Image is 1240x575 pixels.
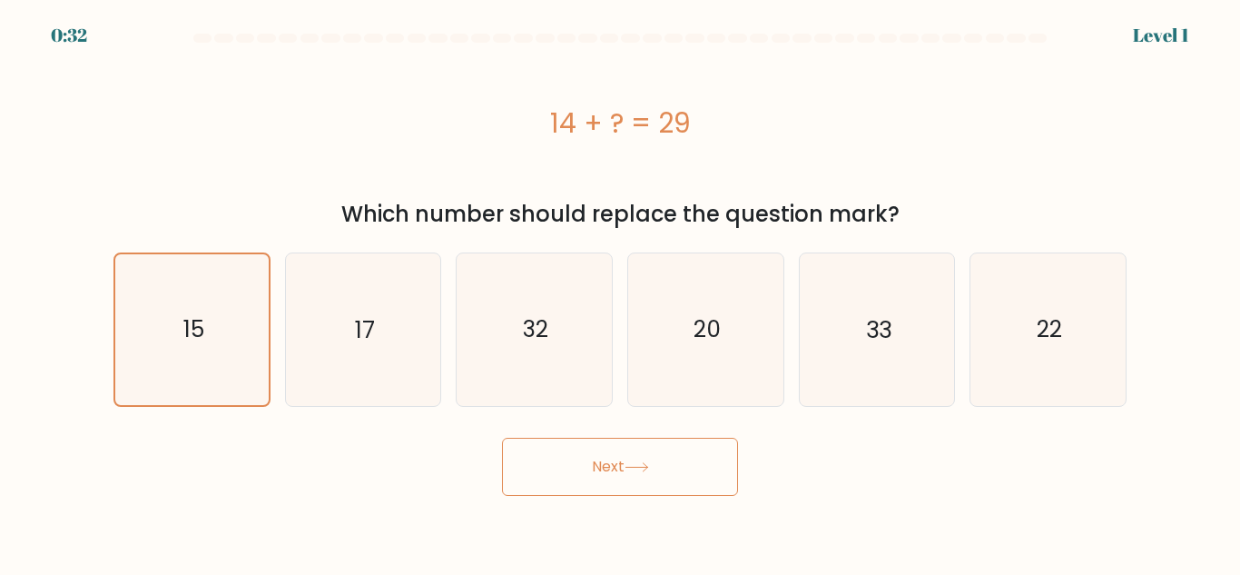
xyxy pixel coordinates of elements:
text: 32 [523,313,548,345]
text: 22 [1037,313,1062,345]
text: 20 [694,313,721,345]
text: 33 [866,313,891,345]
text: 17 [355,313,375,345]
text: 15 [182,313,203,345]
button: Next [502,438,738,496]
div: Level 1 [1133,22,1189,49]
div: Which number should replace the question mark? [124,198,1116,231]
div: 0:32 [51,22,87,49]
div: 14 + ? = 29 [113,103,1127,144]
